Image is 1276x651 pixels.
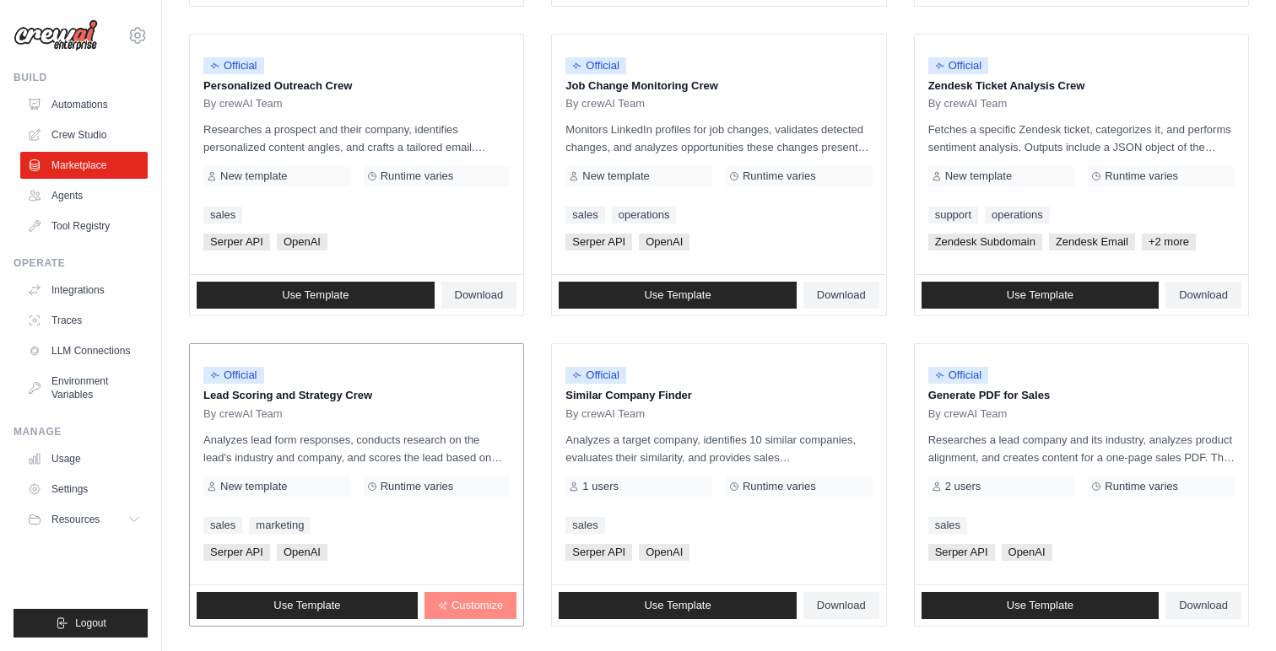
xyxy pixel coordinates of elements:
span: Official [203,57,264,74]
a: sales [203,207,242,223]
span: Customize [451,599,503,612]
a: Marketplace [20,152,148,179]
div: Build [14,71,148,84]
a: support [928,207,978,223]
span: Runtime varies [743,169,816,183]
span: Download [1179,599,1228,612]
a: Download [803,282,879,309]
span: By crewAI Team [565,407,645,421]
a: Use Template [922,592,1160,619]
img: Logo [14,19,98,51]
a: Automations [20,91,148,118]
a: Use Template [559,592,797,619]
p: Lead Scoring and Strategy Crew [203,387,510,404]
span: Download [1179,288,1228,302]
a: sales [203,517,242,534]
span: Use Template [1007,288,1073,302]
span: New template [220,480,287,493]
span: Download [817,599,866,612]
a: Customize [424,592,516,619]
span: OpenAI [277,544,327,561]
span: Official [928,57,989,74]
span: 2 users [945,480,981,493]
p: Analyzes lead form responses, conducts research on the lead's industry and company, and scores th... [203,431,510,466]
button: Logout [14,609,148,638]
a: Agents [20,182,148,209]
span: Use Template [282,288,349,302]
a: Tool Registry [20,213,148,239]
a: Use Template [559,282,797,309]
a: Environment Variables [20,368,148,408]
span: Serper API [203,544,270,561]
span: By crewAI Team [565,97,645,110]
a: Download [1165,592,1241,619]
a: Traces [20,307,148,334]
p: Generate PDF for Sales [928,387,1235,404]
span: New template [945,169,1012,183]
span: Use Template [1007,599,1073,612]
a: Use Template [197,592,418,619]
p: Monitors LinkedIn profiles for job changes, validates detected changes, and analyzes opportunitie... [565,121,872,156]
span: Official [203,367,264,384]
span: Official [928,367,989,384]
span: Serper API [565,544,632,561]
span: Runtime varies [743,480,816,493]
span: Download [817,288,866,302]
span: Runtime varies [1105,169,1178,183]
span: OpenAI [639,544,689,561]
a: operations [612,207,677,223]
span: 1 users [582,480,619,493]
p: Similar Company Finder [565,387,872,404]
div: Operate [14,256,148,270]
a: operations [985,207,1050,223]
span: By crewAI Team [928,97,1008,110]
a: LLM Connections [20,337,148,364]
a: Download [441,282,517,309]
span: Download [455,288,504,302]
span: Use Template [644,599,711,612]
a: sales [928,517,967,534]
a: Download [1165,282,1241,309]
p: Analyzes a target company, identifies 10 similar companies, evaluates their similarity, and provi... [565,431,872,466]
a: sales [565,207,604,223]
a: Download [803,592,879,619]
button: Resources [20,506,148,533]
p: Researches a lead company and its industry, analyzes product alignment, and creates content for a... [928,431,1235,466]
span: Serper API [203,234,270,250]
span: Resources [51,513,100,526]
p: Researches a prospect and their company, identifies personalized content angles, and crafts a tai... [203,121,510,156]
span: Use Template [273,599,340,612]
span: OpenAI [1002,544,1052,561]
span: +2 more [1142,234,1196,250]
span: Zendesk Subdomain [928,234,1042,250]
a: Integrations [20,277,148,304]
p: Job Change Monitoring Crew [565,78,872,94]
span: By crewAI Team [928,407,1008,421]
span: Official [565,367,626,384]
p: Zendesk Ticket Analysis Crew [928,78,1235,94]
span: Serper API [928,544,995,561]
span: Runtime varies [1105,480,1178,493]
div: Manage [14,425,148,438]
span: By crewAI Team [203,407,283,421]
a: Usage [20,445,148,472]
a: marketing [249,517,311,534]
span: Zendesk Email [1049,234,1135,250]
span: Use Template [644,288,711,302]
a: Use Template [922,282,1160,309]
span: Runtime varies [381,480,454,493]
a: Crew Studio [20,121,148,148]
span: New template [220,169,287,183]
p: Personalized Outreach Crew [203,78,510,94]
span: OpenAI [639,234,689,250]
span: Serper API [565,234,632,250]
a: Settings [20,476,148,503]
a: Use Template [197,282,435,309]
span: Logout [75,616,106,630]
a: sales [565,517,604,534]
span: By crewAI Team [203,97,283,110]
span: Runtime varies [381,169,454,183]
span: Official [565,57,626,74]
span: OpenAI [277,234,327,250]
span: New template [582,169,649,183]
